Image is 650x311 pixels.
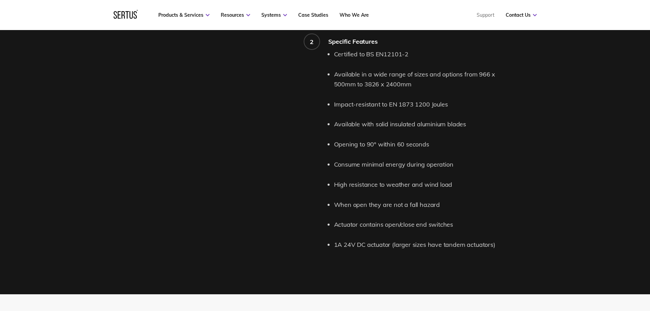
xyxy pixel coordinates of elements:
[334,100,511,110] li: Impact-resistant to EN 1873 1200 Joules
[334,240,511,250] li: 1A 24V DC actuator (larger sizes have tandem actuators)
[527,232,650,311] iframe: Chat Widget
[334,220,511,230] li: Actuator contains open/close end switches
[334,140,511,150] li: Opening to 90° within 60 seconds
[334,50,511,59] li: Certified to BS EN12101-2
[310,38,314,46] div: 2
[328,38,511,45] div: Specific Features
[221,12,250,18] a: Resources
[261,12,287,18] a: Systems
[298,12,328,18] a: Case Studies
[340,12,369,18] a: Who We Are
[334,180,511,190] li: High resistance to weather and wind load
[334,119,511,129] li: Available with solid insulated aluminium blades
[158,12,210,18] a: Products & Services
[477,12,494,18] a: Support
[334,200,511,210] li: When open they are not a fall hazard
[334,70,511,89] li: Available in a wide range of sizes and options from 966 x 500mm to 3826 x 2400mm
[506,12,537,18] a: Contact Us
[334,160,511,170] li: Consume minimal energy during operation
